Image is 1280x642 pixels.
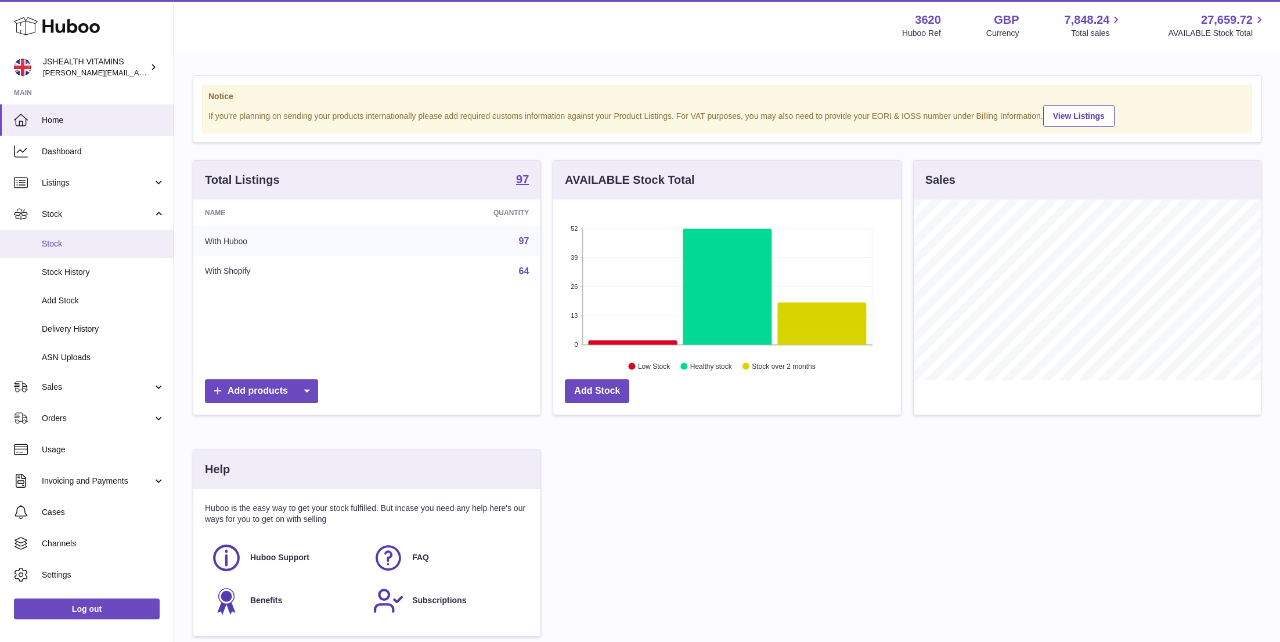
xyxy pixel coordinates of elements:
span: Delivery History [42,324,165,335]
text: 26 [571,283,578,290]
strong: 97 [516,173,529,185]
div: Huboo Ref [902,28,941,39]
text: 0 [575,341,578,348]
span: Stock History [42,267,165,278]
text: 52 [571,225,578,232]
span: Settings [42,570,165,581]
span: Dashboard [42,146,165,157]
strong: GBP [994,12,1019,28]
span: Huboo Support [250,552,309,563]
text: Low Stock [638,362,670,371]
text: 13 [571,312,578,319]
h3: AVAILABLE Stock Total [565,172,694,188]
h3: Total Listings [205,172,280,188]
a: FAQ [373,542,523,574]
span: Orders [42,413,153,424]
a: View Listings [1043,105,1115,127]
td: With Shopify [193,256,381,286]
span: Sales [42,382,153,393]
span: Invoicing and Payments [42,476,153,487]
a: Add products [205,379,318,403]
a: 97 [516,173,529,187]
a: Log out [14,599,160,619]
strong: Notice [208,91,1246,102]
text: Healthy stock [690,362,733,371]
span: Subscriptions [412,595,466,606]
span: Usage [42,444,165,455]
span: Home [42,115,165,126]
a: 27,659.72 AVAILABLE Stock Total [1168,12,1266,39]
a: Add Stock [565,379,629,403]
span: 27,659.72 [1201,12,1253,28]
span: AVAILABLE Stock Total [1168,28,1266,39]
span: Benefits [250,595,282,606]
span: Add Stock [42,295,165,306]
a: Huboo Support [211,542,361,574]
span: Listings [42,177,153,188]
strong: 3620 [915,12,941,28]
div: Currency [986,28,1019,39]
img: francesca@jshealthvitamins.com [14,59,31,76]
a: 7,848.24 Total sales [1065,12,1123,39]
div: If you're planning on sending your products internationally please add required customs informati... [208,103,1246,127]
span: ASN Uploads [42,352,165,363]
span: FAQ [412,552,429,563]
span: Stock [42,209,153,220]
a: Benefits [211,585,361,616]
td: With Huboo [193,226,381,256]
div: JSHEALTH VITAMINS [43,56,147,78]
a: 97 [519,236,529,246]
span: 7,848.24 [1065,12,1110,28]
h3: Sales [925,172,956,188]
span: Total sales [1071,28,1123,39]
h3: Help [205,462,230,477]
th: Quantity [381,200,541,226]
p: Huboo is the easy way to get your stock fulfilled. But incase you need any help here's our ways f... [205,503,529,525]
text: Stock over 2 months [752,362,816,371]
text: 39 [571,254,578,261]
span: Channels [42,538,165,549]
a: Subscriptions [373,585,523,616]
span: [PERSON_NAME][EMAIL_ADDRESS][DOMAIN_NAME] [43,68,233,77]
th: Name [193,200,381,226]
span: Cases [42,507,165,518]
a: 64 [519,266,529,276]
span: Stock [42,238,165,249]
